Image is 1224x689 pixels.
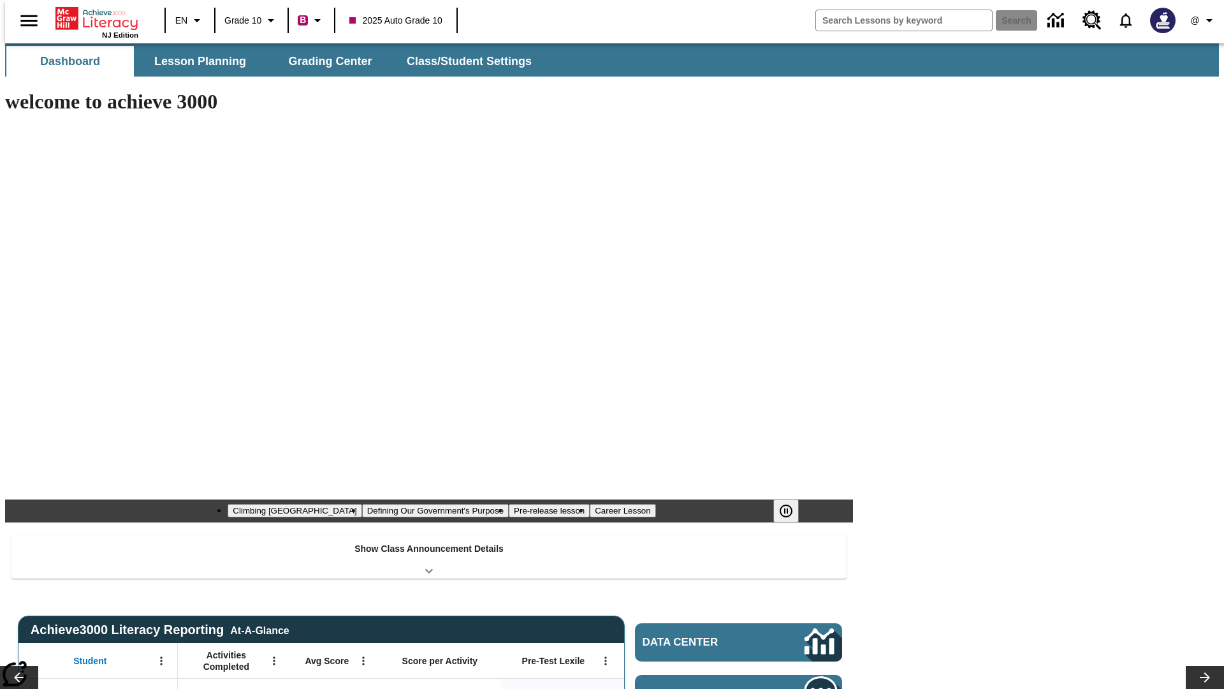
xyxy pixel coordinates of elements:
span: Pre-Test Lexile [522,655,585,667]
div: SubNavbar [5,43,1219,77]
button: Open Menu [354,651,373,670]
span: Dashboard [40,54,100,69]
img: Avatar [1150,8,1176,33]
span: Grading Center [288,54,372,69]
a: Data Center [1040,3,1075,38]
button: Slide 1 Climbing Mount Tai [228,504,361,517]
div: SubNavbar [5,46,543,77]
span: Grade 10 [224,14,261,27]
button: Grading Center [266,46,394,77]
button: Open side menu [10,2,48,40]
button: Slide 4 Career Lesson [590,504,655,517]
span: Class/Student Settings [407,54,532,69]
button: Select a new avatar [1142,4,1183,37]
a: Data Center [635,623,842,662]
h1: welcome to achieve 3000 [5,90,853,114]
span: @ [1190,14,1199,27]
a: Notifications [1109,4,1142,37]
button: Dashboard [6,46,134,77]
button: Slide 3 Pre-release lesson [509,504,590,517]
button: Lesson Planning [136,46,264,77]
div: Show Class Announcement Details [11,535,847,579]
span: NJ Edition [102,31,138,39]
button: Class/Student Settings [397,46,542,77]
button: Lesson carousel, Next [1186,666,1224,689]
button: Open Menu [152,651,171,670]
button: Grade: Grade 10, Select a grade [219,9,284,32]
span: Avg Score [305,655,349,667]
button: Slide 2 Defining Our Government's Purpose [362,504,509,517]
input: search field [816,10,992,31]
span: Achieve3000 Literacy Reporting [31,623,289,637]
span: B [300,12,306,28]
span: Lesson Planning [154,54,246,69]
span: Data Center [643,636,762,649]
div: At-A-Glance [230,623,289,637]
span: Score per Activity [402,655,478,667]
button: Boost Class color is violet red. Change class color [293,9,330,32]
button: Open Menu [265,651,284,670]
a: Home [55,6,138,31]
span: Activities Completed [184,649,268,672]
button: Profile/Settings [1183,9,1224,32]
div: Home [55,4,138,39]
a: Resource Center, Will open in new tab [1075,3,1109,38]
button: Open Menu [596,651,615,670]
button: Language: EN, Select a language [170,9,210,32]
span: EN [175,14,187,27]
button: Pause [773,500,799,522]
div: Pause [773,500,812,522]
p: Show Class Announcement Details [354,542,504,556]
span: Student [73,655,106,667]
span: 2025 Auto Grade 10 [349,14,442,27]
